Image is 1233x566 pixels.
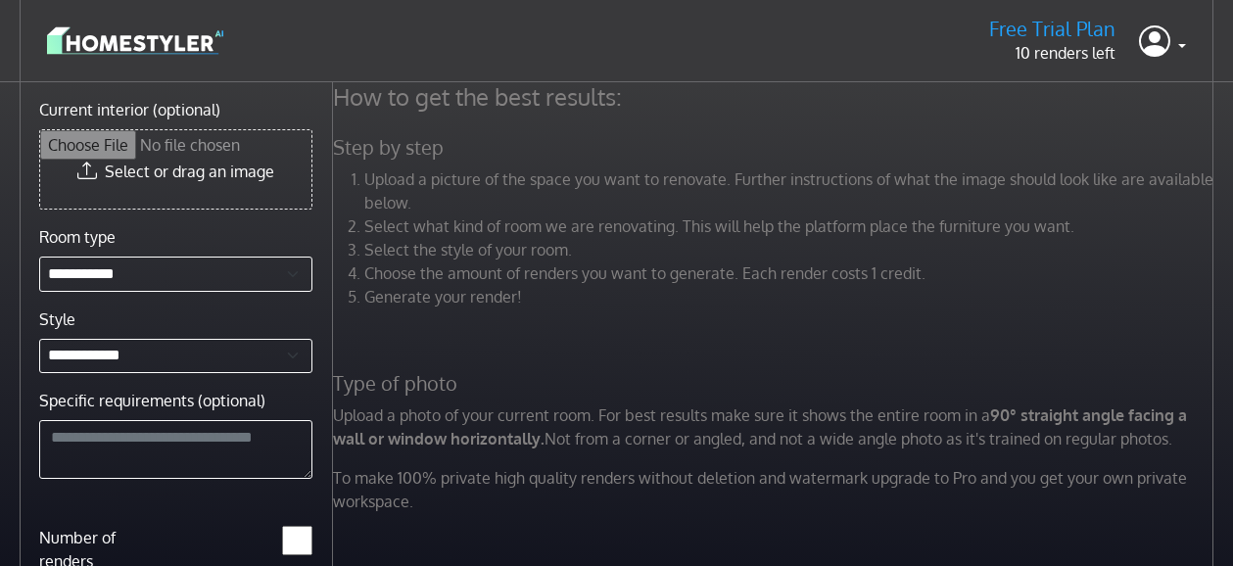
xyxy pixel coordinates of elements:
[989,17,1115,41] h5: Free Trial Plan
[321,82,1230,112] h4: How to get the best results:
[321,466,1230,513] p: To make 100% private high quality renders without deletion and watermark upgrade to Pro and you g...
[364,167,1218,214] li: Upload a picture of the space you want to renovate. Further instructions of what the image should...
[364,214,1218,238] li: Select what kind of room we are renovating. This will help the platform place the furniture you w...
[39,98,220,121] label: Current interior (optional)
[321,403,1230,450] p: Upload a photo of your current room. For best results make sure it shows the entire room in a Not...
[364,238,1218,261] li: Select the style of your room.
[321,135,1230,160] h5: Step by step
[364,261,1218,285] li: Choose the amount of renders you want to generate. Each render costs 1 credit.
[321,371,1230,396] h5: Type of photo
[39,225,116,249] label: Room type
[39,307,75,331] label: Style
[47,24,223,58] img: logo-3de290ba35641baa71223ecac5eacb59cb85b4c7fdf211dc9aaecaaee71ea2f8.svg
[39,389,265,412] label: Specific requirements (optional)
[989,41,1115,65] p: 10 renders left
[364,285,1218,308] li: Generate your render!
